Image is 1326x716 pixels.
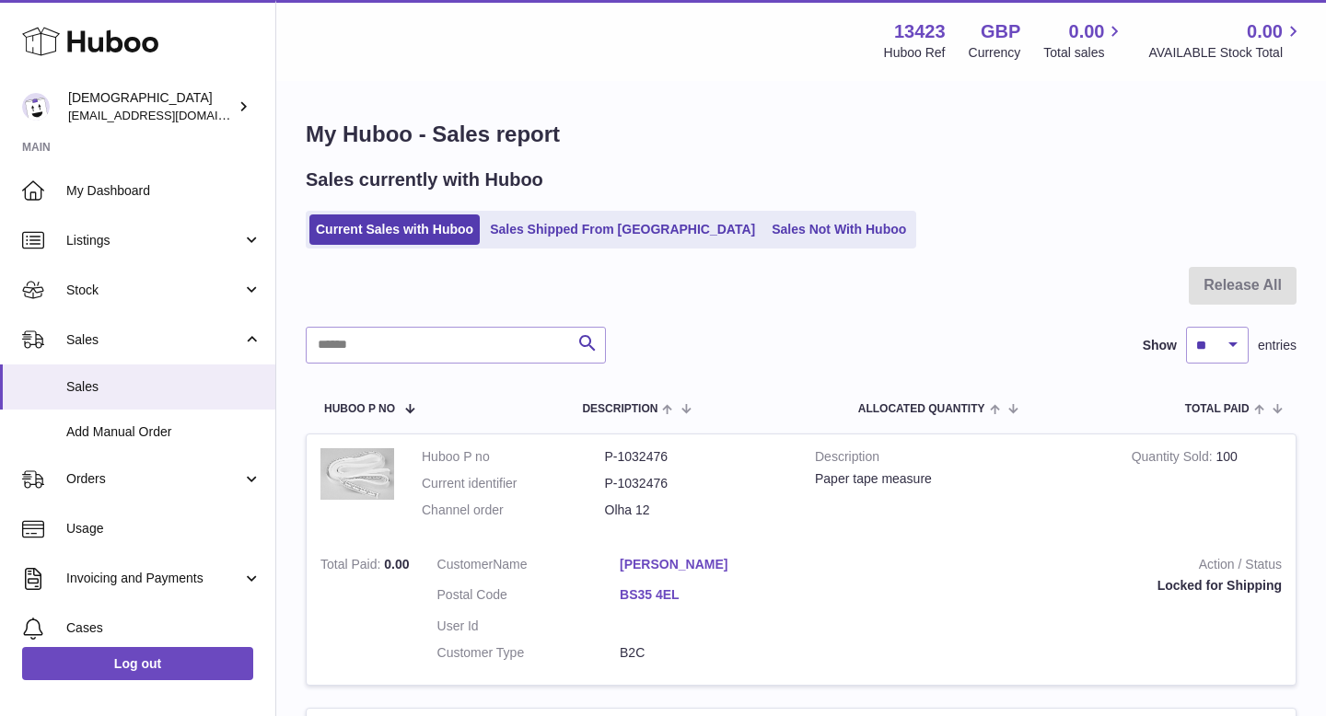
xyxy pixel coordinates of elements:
strong: Description [815,448,1104,470]
dd: P-1032476 [605,448,788,466]
span: Sales [66,378,262,396]
h2: Sales currently with Huboo [306,167,543,192]
dd: P-1032476 [605,475,788,492]
span: My Dashboard [66,182,262,200]
span: Usage [66,520,262,537]
span: Total paid [1185,403,1250,415]
a: [PERSON_NAME] [620,556,803,573]
strong: Total Paid [320,557,384,576]
dd: Olha 12 [605,502,788,519]
span: 0.00 [1069,19,1105,44]
a: 0.00 AVAILABLE Stock Total [1148,19,1304,62]
img: olgazyuz@outlook.com [22,93,50,121]
span: Cases [66,619,262,637]
dt: User Id [437,618,621,635]
a: BS35 4EL [620,586,803,604]
a: 0.00 Total sales [1043,19,1125,62]
div: [DEMOGRAPHIC_DATA] [68,89,234,124]
strong: 13423 [894,19,946,44]
span: 0.00 [384,557,409,572]
a: Current Sales with Huboo [309,214,480,245]
dt: Channel order [422,502,605,519]
dt: Postal Code [437,586,621,608]
div: Huboo Ref [884,44,946,62]
span: Add Manual Order [66,423,262,441]
strong: Action / Status [831,556,1282,578]
h1: My Huboo - Sales report [306,120,1297,149]
dt: Name [437,556,621,578]
label: Show [1143,337,1177,354]
div: Currency [969,44,1021,62]
dt: Customer Type [437,644,621,662]
strong: Quantity Sold [1132,449,1216,468]
span: Orders [66,470,242,488]
span: [EMAIL_ADDRESS][DOMAIN_NAME] [68,108,271,122]
span: Customer [437,557,494,572]
span: Stock [66,282,242,299]
td: 100 [1118,434,1296,542]
div: Paper tape measure [815,470,1104,488]
span: Listings [66,232,242,249]
span: 0.00 [1247,19,1283,44]
span: Description [582,403,657,415]
span: entries [1258,337,1297,354]
a: Log out [22,647,253,680]
dt: Huboo P no [422,448,605,466]
a: Sales Not With Huboo [765,214,913,245]
span: ALLOCATED Quantity [858,403,985,415]
span: Total sales [1043,44,1125,62]
img: 1739881904.png [320,448,394,500]
a: Sales Shipped From [GEOGRAPHIC_DATA] [483,214,762,245]
span: Invoicing and Payments [66,570,242,587]
dt: Current identifier [422,475,605,492]
span: Sales [66,331,242,349]
dd: B2C [620,644,803,662]
span: Huboo P no [324,403,395,415]
strong: GBP [981,19,1020,44]
span: AVAILABLE Stock Total [1148,44,1304,62]
div: Locked for Shipping [831,577,1282,595]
